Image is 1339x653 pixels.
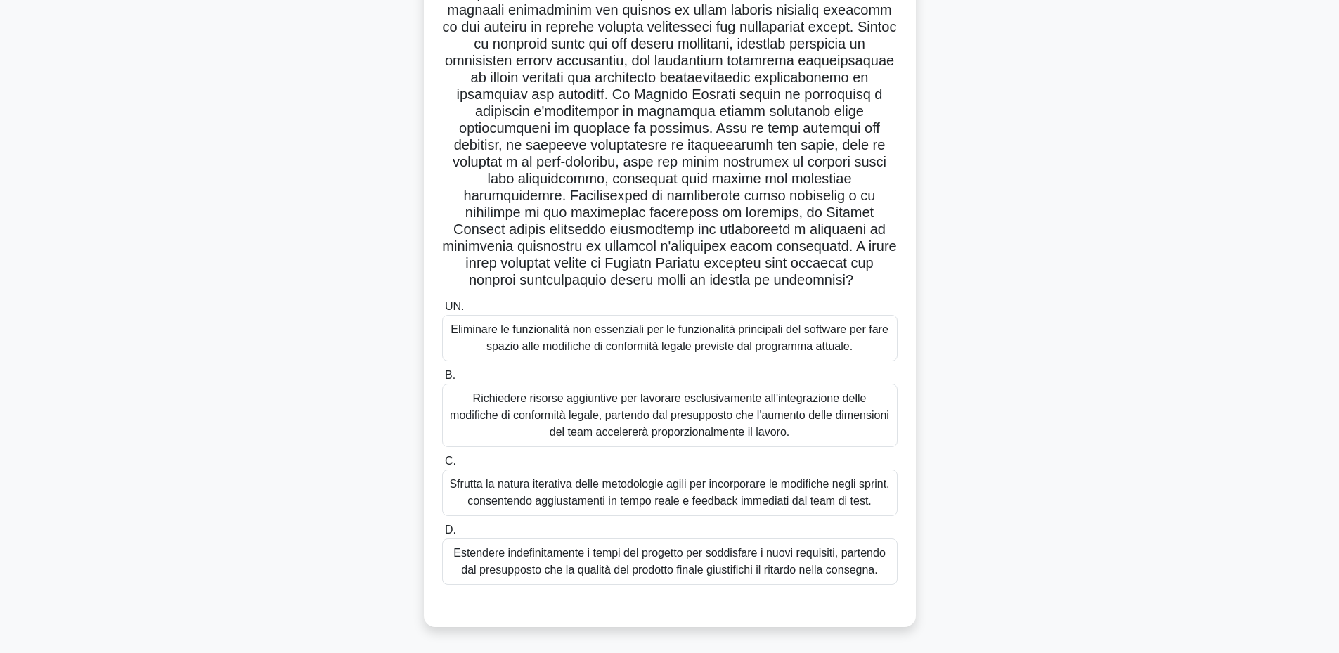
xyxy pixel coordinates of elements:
font: B. [445,369,455,381]
font: UN. [445,300,465,312]
font: Richiedere risorse aggiuntive per lavorare esclusivamente all'integrazione delle modifiche di con... [450,392,889,438]
font: Estendere indefinitamente i tempi del progetto per soddisfare i nuovi requisiti, partendo dal pre... [453,547,886,576]
font: Sfrutta la natura iterativa delle metodologie agili per incorporare le modifiche negli sprint, co... [449,478,889,507]
font: C. [445,455,456,467]
font: D. [445,524,456,536]
font: Eliminare le funzionalità non essenziali per le funzionalità principali del software per fare spa... [451,323,888,352]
